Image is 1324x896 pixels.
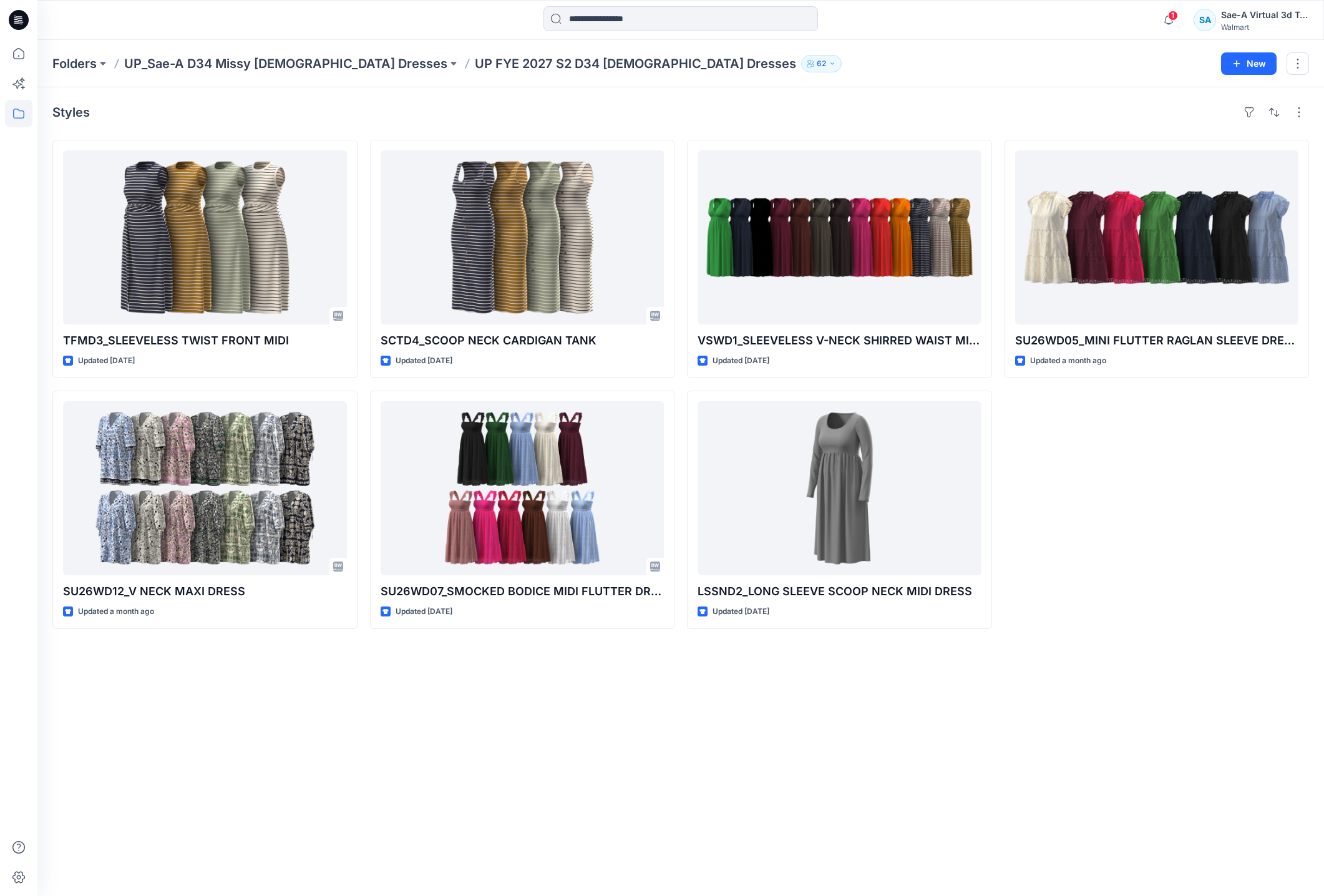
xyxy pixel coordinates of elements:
[713,605,769,618] p: Updated [DATE]
[1168,11,1178,21] span: 1
[698,401,981,575] a: LSSND2_LONG SLEEVE SCOOP NECK MIDI DRESS
[817,57,826,71] p: 62
[1194,9,1216,31] div: SA
[698,150,981,324] a: VSWD1_SLEEVELESS V-NECK SHIRRED WAIST MIDI DRESS
[698,583,981,600] p: LSSND2_LONG SLEEVE SCOOP NECK MIDI DRESS
[381,150,664,324] a: SCTD4_SCOOP NECK CARDIGAN TANK
[396,354,452,368] p: Updated [DATE]
[63,583,347,600] p: SU26WD12_V NECK MAXI DRESS
[381,583,664,600] p: SU26WD07_SMOCKED BODICE MIDI FLUTTER DRESS
[713,354,769,368] p: Updated [DATE]
[63,332,347,349] p: TFMD3_SLEEVELESS TWIST FRONT MIDI
[52,105,90,120] h4: Styles
[1015,150,1299,324] a: SU26WD05_MINI FLUTTER RAGLAN SLEEVE DRESS
[396,605,452,618] p: Updated [DATE]
[698,332,981,349] p: VSWD1_SLEEVELESS V-NECK SHIRRED WAIST MIDI DRESS
[381,332,664,349] p: SCTD4_SCOOP NECK CARDIGAN TANK
[801,55,842,72] button: 62
[78,354,135,368] p: Updated [DATE]
[1221,52,1277,75] button: New
[63,150,347,324] a: TFMD3_SLEEVELESS TWIST FRONT MIDI
[63,401,347,575] a: SU26WD12_V NECK MAXI DRESS
[1030,354,1106,368] p: Updated a month ago
[52,55,97,72] a: Folders
[78,605,154,618] p: Updated a month ago
[381,401,664,575] a: SU26WD07_SMOCKED BODICE MIDI FLUTTER DRESS
[1221,7,1308,22] div: Sae-A Virtual 3d Team
[1221,22,1308,32] div: Walmart
[475,55,796,72] p: UP FYE 2027 S2 D34 [DEMOGRAPHIC_DATA] Dresses
[1015,332,1299,349] p: SU26WD05_MINI FLUTTER RAGLAN SLEEVE DRESS
[124,55,447,72] a: UP_Sae-A D34 Missy [DEMOGRAPHIC_DATA] Dresses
